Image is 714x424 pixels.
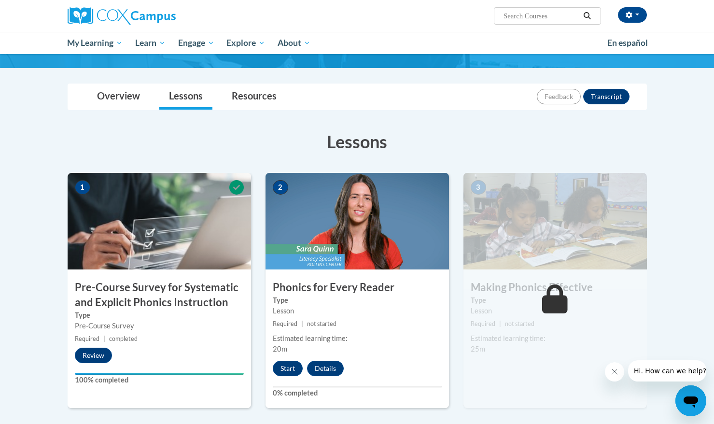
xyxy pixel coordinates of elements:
[220,32,271,54] a: Explore
[159,84,212,110] a: Lessons
[307,361,344,376] button: Details
[273,361,303,376] button: Start
[103,335,105,342] span: |
[75,375,244,385] label: 100% completed
[471,306,640,316] div: Lesson
[618,7,647,23] button: Account Settings
[75,373,244,375] div: Your progress
[68,129,647,154] h3: Lessons
[463,280,647,295] h3: Making Phonics Effective
[605,362,624,382] iframe: Close message
[226,37,265,49] span: Explore
[601,33,654,53] a: En español
[273,306,442,316] div: Lesson
[273,345,287,353] span: 20m
[580,10,594,22] button: Search
[273,388,442,398] label: 0% completed
[471,295,640,306] label: Type
[505,320,534,327] span: not started
[75,321,244,331] div: Pre-Course Survey
[222,84,286,110] a: Resources
[463,173,647,269] img: Course Image
[75,335,99,342] span: Required
[471,345,485,353] span: 25m
[471,320,495,327] span: Required
[75,348,112,363] button: Review
[61,32,129,54] a: My Learning
[266,173,449,269] img: Course Image
[271,32,317,54] a: About
[583,89,630,104] button: Transcript
[503,10,580,22] input: Search Courses
[301,320,303,327] span: |
[278,37,310,49] span: About
[607,38,648,48] span: En español
[75,180,90,195] span: 1
[307,320,336,327] span: not started
[273,295,442,306] label: Type
[68,7,176,25] img: Cox Campus
[109,335,138,342] span: completed
[178,37,214,49] span: Engage
[273,180,288,195] span: 2
[67,37,123,49] span: My Learning
[471,333,640,344] div: Estimated learning time:
[172,32,221,54] a: Engage
[68,173,251,269] img: Course Image
[266,280,449,295] h3: Phonics for Every Reader
[273,333,442,344] div: Estimated learning time:
[75,310,244,321] label: Type
[87,84,150,110] a: Overview
[135,37,166,49] span: Learn
[273,320,297,327] span: Required
[68,7,251,25] a: Cox Campus
[628,360,706,382] iframe: Message from company
[129,32,172,54] a: Learn
[675,385,706,416] iframe: Button to launch messaging window
[53,32,661,54] div: Main menu
[68,280,251,310] h3: Pre-Course Survey for Systematic and Explicit Phonics Instruction
[471,180,486,195] span: 3
[537,89,581,104] button: Feedback
[499,320,501,327] span: |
